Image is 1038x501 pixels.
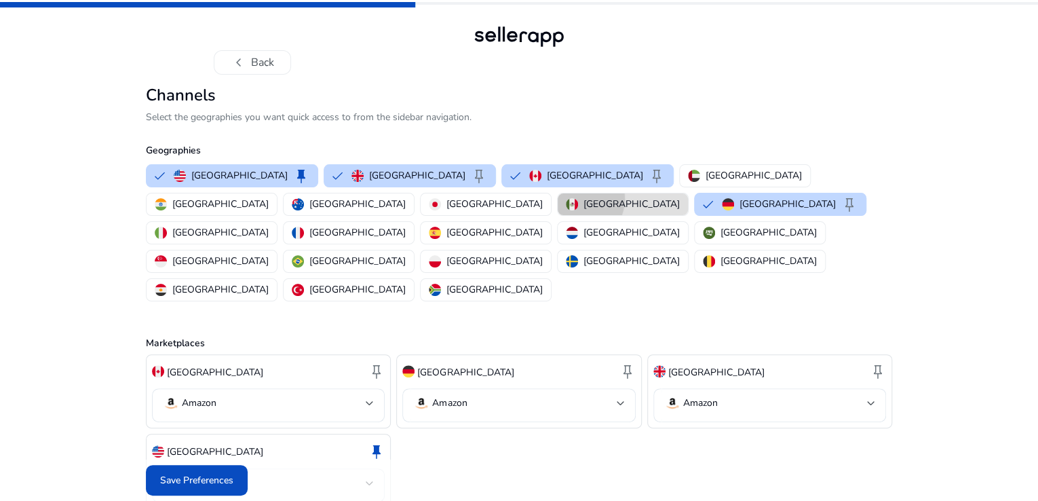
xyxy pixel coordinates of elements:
[413,395,429,411] img: amazon.svg
[155,198,167,210] img: in.svg
[163,395,179,411] img: amazon.svg
[155,227,167,239] img: it.svg
[722,198,734,210] img: de.svg
[446,254,543,268] p: [GEOGRAPHIC_DATA]
[446,197,543,211] p: [GEOGRAPHIC_DATA]
[547,168,643,183] p: [GEOGRAPHIC_DATA]
[191,168,288,183] p: [GEOGRAPHIC_DATA]
[402,365,415,377] img: de.svg
[583,254,680,268] p: [GEOGRAPHIC_DATA]
[870,363,886,379] span: keep
[167,445,263,459] p: [GEOGRAPHIC_DATA]
[152,365,164,377] img: ca.svg
[720,225,817,240] p: [GEOGRAPHIC_DATA]
[214,50,291,75] button: chevron_leftBack
[664,395,680,411] img: amazon.svg
[429,284,441,296] img: za.svg
[146,86,892,105] h2: Channels
[619,363,636,379] span: keep
[146,465,248,496] button: Save Preferences
[429,198,441,210] img: jp.svg
[739,197,836,211] p: [GEOGRAPHIC_DATA]
[369,168,465,183] p: [GEOGRAPHIC_DATA]
[368,363,385,379] span: keep
[417,365,514,379] p: [GEOGRAPHIC_DATA]
[174,170,186,182] img: us.svg
[351,170,364,182] img: uk.svg
[172,197,269,211] p: [GEOGRAPHIC_DATA]
[683,397,718,409] p: Amazon
[566,255,578,267] img: se.svg
[368,443,385,460] span: keep
[160,473,233,487] span: Save Preferences
[653,365,666,377] img: uk.svg
[471,168,487,184] span: keep
[292,227,304,239] img: fr.svg
[172,282,269,297] p: [GEOGRAPHIC_DATA]
[172,225,269,240] p: [GEOGRAPHIC_DATA]
[720,254,817,268] p: [GEOGRAPHIC_DATA]
[292,198,304,210] img: au.svg
[146,143,892,157] p: Geographies
[529,170,541,182] img: ca.svg
[182,397,216,409] p: Amazon
[583,225,680,240] p: [GEOGRAPHIC_DATA]
[155,255,167,267] img: sg.svg
[566,227,578,239] img: nl.svg
[292,284,304,296] img: tr.svg
[583,197,680,211] p: [GEOGRAPHIC_DATA]
[446,225,543,240] p: [GEOGRAPHIC_DATA]
[432,397,467,409] p: Amazon
[688,170,700,182] img: ae.svg
[703,227,715,239] img: sa.svg
[167,365,263,379] p: [GEOGRAPHIC_DATA]
[429,255,441,267] img: pl.svg
[146,110,892,124] p: Select the geographies you want quick access to from the sidebar navigation.
[706,168,802,183] p: [GEOGRAPHIC_DATA]
[172,254,269,268] p: [GEOGRAPHIC_DATA]
[446,282,543,297] p: [GEOGRAPHIC_DATA]
[668,365,765,379] p: [GEOGRAPHIC_DATA]
[309,254,406,268] p: [GEOGRAPHIC_DATA]
[309,197,406,211] p: [GEOGRAPHIC_DATA]
[703,255,715,267] img: be.svg
[231,54,247,71] span: chevron_left
[155,284,167,296] img: eg.svg
[566,198,578,210] img: mx.svg
[309,225,406,240] p: [GEOGRAPHIC_DATA]
[292,255,304,267] img: br.svg
[146,336,892,350] p: Marketplaces
[649,168,665,184] span: keep
[841,196,858,212] span: keep
[293,168,309,184] span: keep
[309,282,406,297] p: [GEOGRAPHIC_DATA]
[152,445,164,458] img: us.svg
[429,227,441,239] img: es.svg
